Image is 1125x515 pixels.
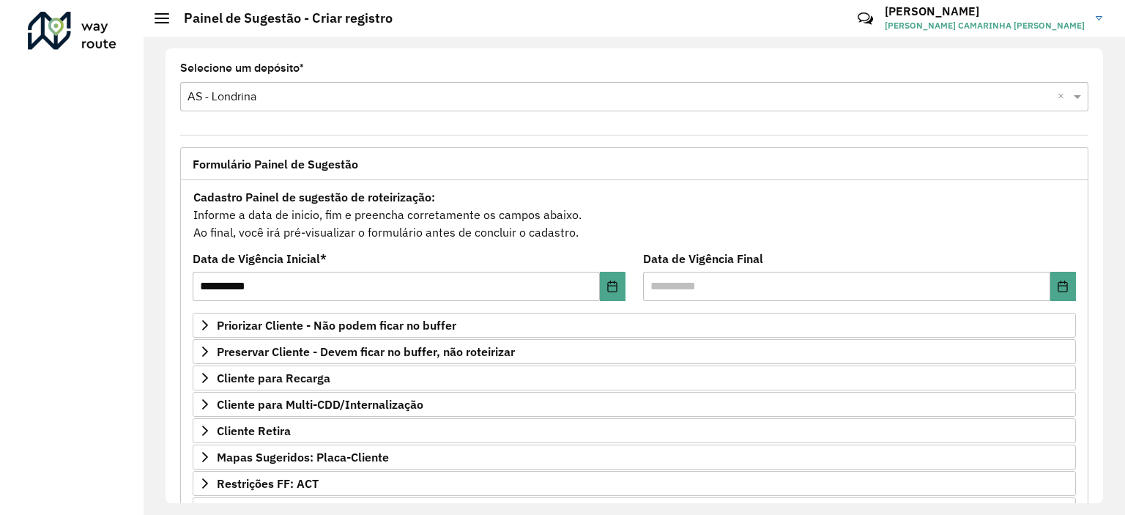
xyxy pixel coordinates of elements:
a: Cliente para Multi-CDD/Internalização [193,392,1076,417]
a: Restrições FF: ACT [193,471,1076,496]
h3: [PERSON_NAME] [885,4,1085,18]
span: Cliente para Multi-CDD/Internalização [217,399,423,410]
a: Mapas Sugeridos: Placa-Cliente [193,445,1076,470]
a: Cliente para Recarga [193,366,1076,390]
a: Preservar Cliente - Devem ficar no buffer, não roteirizar [193,339,1076,364]
span: Restrições FF: ACT [217,478,319,489]
a: Priorizar Cliente - Não podem ficar no buffer [193,313,1076,338]
button: Choose Date [600,272,625,301]
span: Cliente para Recarga [217,372,330,384]
a: Contato Rápido [850,3,881,34]
div: Informe a data de inicio, fim e preencha corretamente os campos abaixo. Ao final, você irá pré-vi... [193,188,1076,242]
span: Preservar Cliente - Devem ficar no buffer, não roteirizar [217,346,515,357]
label: Selecione um depósito [180,59,304,77]
label: Data de Vigência Final [643,250,763,267]
span: Priorizar Cliente - Não podem ficar no buffer [217,319,456,331]
h2: Painel de Sugestão - Criar registro [169,10,393,26]
a: Cliente Retira [193,418,1076,443]
span: Clear all [1058,88,1070,105]
span: Cliente Retira [217,425,291,437]
label: Data de Vigência Inicial [193,250,327,267]
button: Choose Date [1050,272,1076,301]
span: Formulário Painel de Sugestão [193,158,358,170]
span: [PERSON_NAME] CAMARINHA [PERSON_NAME] [885,19,1085,32]
strong: Cadastro Painel de sugestão de roteirização: [193,190,435,204]
span: Mapas Sugeridos: Placa-Cliente [217,451,389,463]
